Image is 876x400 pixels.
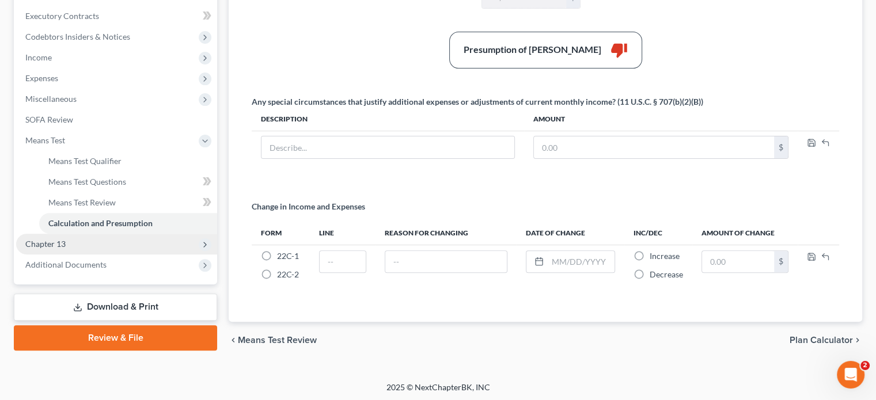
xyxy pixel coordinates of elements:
input: Describe... [261,136,514,158]
a: Means Test Qualifier [39,151,217,172]
span: Decrease [650,269,683,279]
span: Miscellaneous [25,94,77,104]
span: Expenses [25,73,58,83]
a: Means Test Review [39,192,217,213]
button: Plan Calculator chevron_right [790,336,862,345]
div: $ [774,251,788,273]
th: Amount [524,108,798,131]
i: chevron_left [229,336,238,345]
span: Additional Documents [25,260,107,269]
input: 0.00 [702,251,774,273]
span: Increase [650,251,680,261]
th: Date of Change [517,222,624,245]
span: Plan Calculator [790,336,853,345]
input: -- [385,251,507,273]
a: Calculation and Presumption [39,213,217,234]
span: Chapter 13 [25,239,66,249]
span: Means Test Review [238,336,317,345]
button: chevron_left Means Test Review [229,336,317,345]
th: Description [252,108,524,131]
span: Means Test Qualifier [48,156,122,166]
span: SOFA Review [25,115,73,124]
a: Review & File [14,325,217,351]
div: Presumption of [PERSON_NAME] [464,43,601,56]
div: Any special circumstances that justify additional expenses or adjustments of current monthly inco... [252,96,703,108]
span: Executory Contracts [25,11,99,21]
i: thumb_down [610,41,628,59]
th: Form [252,222,310,245]
span: Means Test Review [48,197,116,207]
iframe: Intercom live chat [837,361,864,388]
a: SOFA Review [16,109,217,130]
span: Calculation and Presumption [48,218,153,228]
a: Download & Print [14,294,217,321]
p: Change in Income and Expenses [252,201,365,212]
input: MM/DD/YYYY [548,251,615,273]
span: 22C-1 [277,251,299,261]
span: Codebtors Insiders & Notices [25,32,130,41]
span: 22C-2 [277,269,299,279]
a: Means Test Questions [39,172,217,192]
a: Executory Contracts [16,6,217,26]
th: Reason for Changing [376,222,517,245]
th: Amount of Change [692,222,798,245]
th: Inc/Dec [624,222,692,245]
div: $ [774,136,788,158]
th: Line [310,222,376,245]
span: Income [25,52,52,62]
input: -- [320,251,366,273]
i: chevron_right [853,336,862,345]
input: 0.00 [534,136,774,158]
span: Means Test [25,135,65,145]
span: Means Test Questions [48,177,126,186]
span: 2 [860,361,870,370]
